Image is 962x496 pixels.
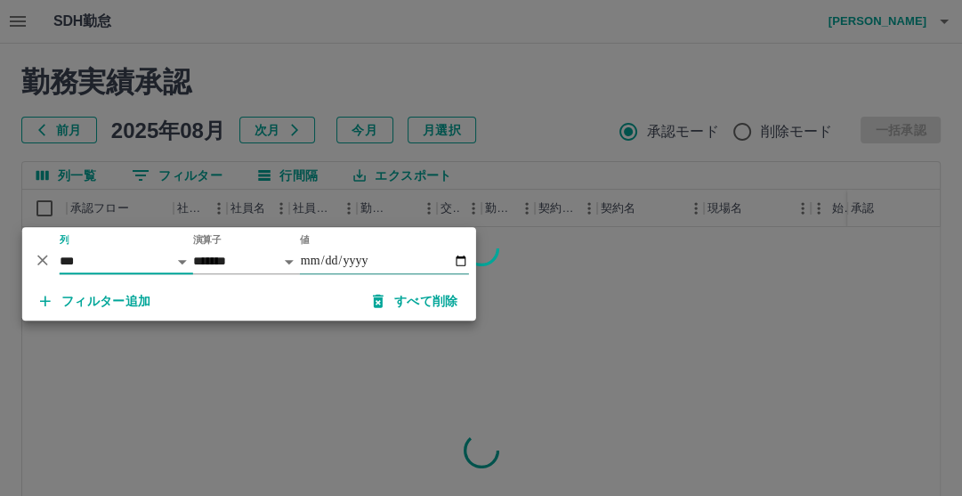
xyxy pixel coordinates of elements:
[300,233,310,247] label: 値
[359,285,473,317] button: すべて削除
[26,285,166,317] button: フィルター追加
[193,233,222,247] label: 演算子
[29,247,56,273] button: 削除
[60,233,69,247] label: 列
